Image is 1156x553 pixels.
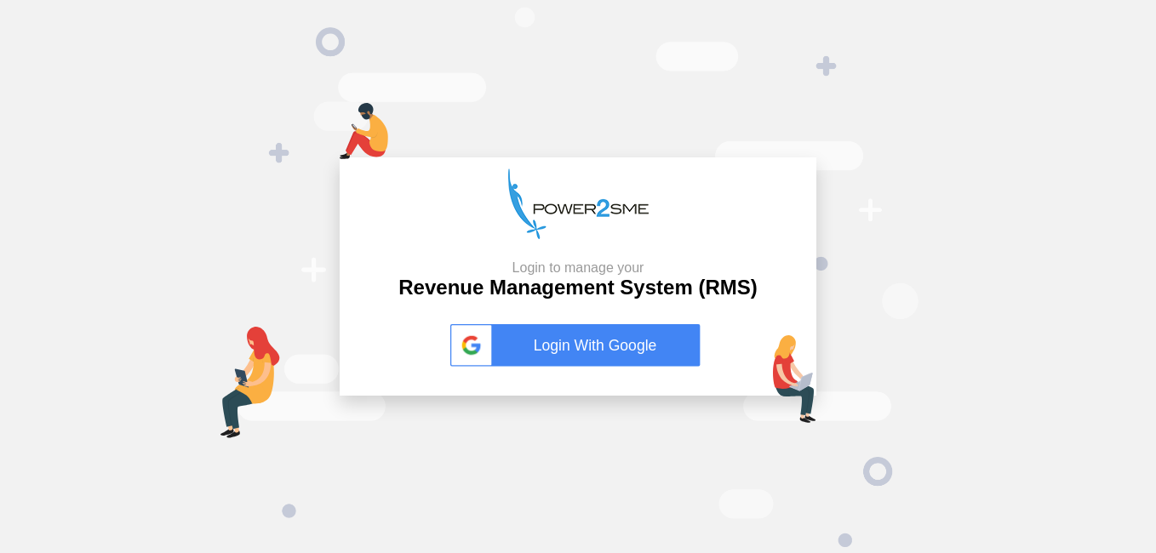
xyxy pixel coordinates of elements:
[220,327,280,438] img: tab-login.png
[508,168,649,239] img: p2s_logo.png
[398,259,757,300] h2: Revenue Management System (RMS)
[450,324,706,367] a: Login With Google
[398,259,757,276] small: Login to manage your
[340,103,388,159] img: mob-login.png
[445,306,711,385] button: Login With Google
[773,335,816,423] img: lap-login.png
